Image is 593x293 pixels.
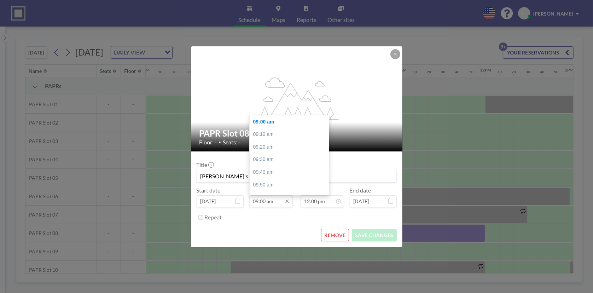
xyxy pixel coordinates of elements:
span: • [219,139,221,145]
div: 09:50 am [250,179,332,191]
span: - [296,189,298,205]
label: Repeat [205,214,222,221]
label: Start date [197,187,221,194]
h2: PAPR Slot 08 [199,128,395,139]
div: 09:30 am [250,153,332,166]
div: 09:20 am [250,141,332,154]
div: 10:00 am [250,191,332,204]
label: End date [350,187,371,194]
div: 09:10 am [250,128,332,141]
g: flex-grow: 1.2; [255,77,338,119]
button: REMOVE [321,229,349,241]
div: 09:40 am [250,166,332,179]
div: 09:00 am [250,116,332,128]
button: SAVE CHANGES [352,229,396,241]
label: Title [197,161,213,168]
span: Floor: - [199,139,217,146]
span: Seats: - [223,139,241,146]
input: (No title) [197,170,396,182]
